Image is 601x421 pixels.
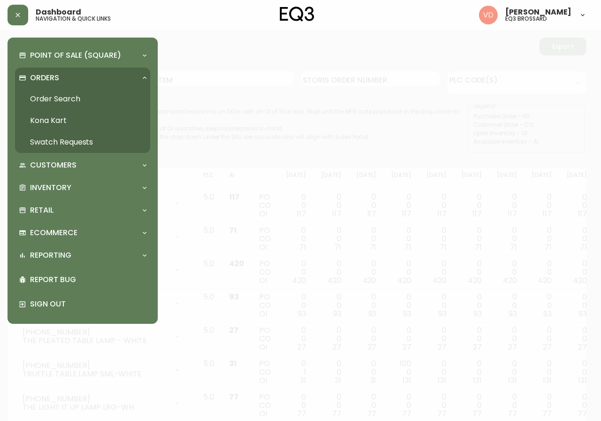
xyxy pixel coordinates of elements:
p: Orders [30,73,59,83]
a: Kona Kart [15,110,150,131]
div: Orders [15,68,150,88]
img: logo [280,7,315,22]
span: Dashboard [36,8,81,16]
span: [PERSON_NAME] [505,8,571,16]
p: Report Bug [30,275,146,285]
p: Retail [30,205,54,215]
div: Retail [15,200,150,221]
p: Point of Sale (Square) [30,50,121,61]
a: Swatch Requests [15,131,150,153]
div: Ecommerce [15,222,150,243]
div: Inventory [15,177,150,198]
h5: eq3 brossard [505,16,547,22]
div: Point of Sale (Square) [15,45,150,66]
p: Customers [30,160,77,170]
p: Ecommerce [30,228,77,238]
div: Customers [15,155,150,176]
div: Sign Out [15,292,150,316]
p: Inventory [30,183,71,193]
a: Order Search [15,88,150,110]
p: Reporting [30,250,71,260]
img: 34cbe8de67806989076631741e6a7c6b [479,6,498,24]
p: Sign Out [30,299,146,309]
div: Report Bug [15,268,150,292]
h5: navigation & quick links [36,16,111,22]
div: Reporting [15,245,150,266]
